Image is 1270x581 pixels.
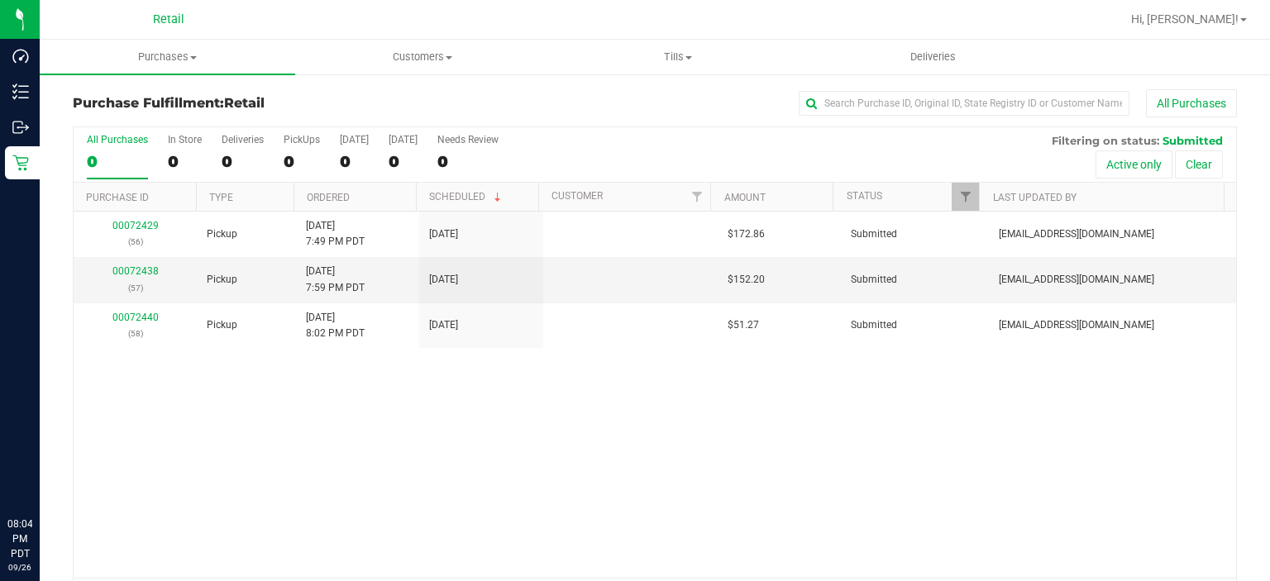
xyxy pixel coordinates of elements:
[168,134,202,145] div: In Store
[1131,12,1239,26] span: Hi, [PERSON_NAME]!
[87,152,148,171] div: 0
[429,272,458,288] span: [DATE]
[7,517,32,561] p: 08:04 PM PDT
[429,226,458,242] span: [DATE]
[340,152,369,171] div: 0
[999,317,1154,333] span: [EMAIL_ADDRESS][DOMAIN_NAME]
[84,280,187,296] p: (57)
[952,183,979,211] a: Filter
[40,50,295,64] span: Purchases
[112,220,159,231] a: 00072429
[999,226,1154,242] span: [EMAIL_ADDRESS][DOMAIN_NAME]
[683,183,710,211] a: Filter
[724,192,766,203] a: Amount
[551,190,603,202] a: Customer
[847,190,882,202] a: Status
[306,218,365,250] span: [DATE] 7:49 PM PDT
[86,192,149,203] a: Purchase ID
[284,152,320,171] div: 0
[728,272,765,288] span: $152.20
[999,272,1154,288] span: [EMAIL_ADDRESS][DOMAIN_NAME]
[1163,134,1223,147] span: Submitted
[222,152,264,171] div: 0
[7,561,32,574] p: 09/26
[17,449,66,498] iframe: Resource center
[284,134,320,145] div: PickUps
[1096,150,1172,179] button: Active only
[12,155,29,171] inline-svg: Retail
[437,134,499,145] div: Needs Review
[307,192,350,203] a: Ordered
[296,50,550,64] span: Customers
[340,134,369,145] div: [DATE]
[1175,150,1223,179] button: Clear
[799,91,1129,116] input: Search Purchase ID, Original ID, State Registry ID or Customer Name...
[209,192,233,203] a: Type
[389,134,418,145] div: [DATE]
[73,96,461,111] h3: Purchase Fulfillment:
[168,152,202,171] div: 0
[295,40,551,74] a: Customers
[84,326,187,341] p: (58)
[888,50,978,64] span: Deliveries
[389,152,418,171] div: 0
[429,317,458,333] span: [DATE]
[224,95,265,111] span: Retail
[851,226,897,242] span: Submitted
[306,264,365,295] span: [DATE] 7:59 PM PDT
[222,134,264,145] div: Deliveries
[1052,134,1159,147] span: Filtering on status:
[12,119,29,136] inline-svg: Outbound
[993,192,1077,203] a: Last Updated By
[12,48,29,64] inline-svg: Dashboard
[207,272,237,288] span: Pickup
[805,40,1061,74] a: Deliveries
[153,12,184,26] span: Retail
[551,50,804,64] span: Tills
[87,134,148,145] div: All Purchases
[306,310,365,341] span: [DATE] 8:02 PM PDT
[40,40,295,74] a: Purchases
[851,317,897,333] span: Submitted
[112,265,159,277] a: 00072438
[207,226,237,242] span: Pickup
[851,272,897,288] span: Submitted
[207,317,237,333] span: Pickup
[429,191,504,202] a: Scheduled
[550,40,805,74] a: Tills
[12,83,29,100] inline-svg: Inventory
[84,234,187,250] p: (56)
[728,317,759,333] span: $51.27
[112,312,159,323] a: 00072440
[437,152,499,171] div: 0
[728,226,765,242] span: $172.86
[1146,89,1237,117] button: All Purchases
